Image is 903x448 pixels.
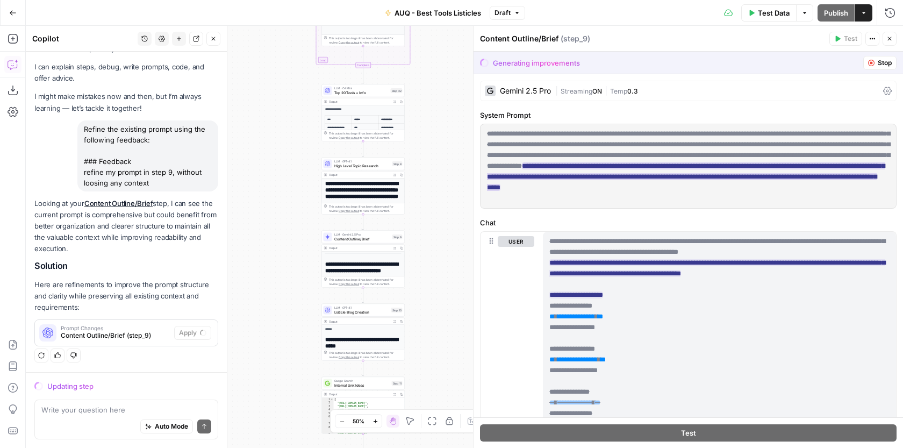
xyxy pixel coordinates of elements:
span: High Level Topic Research [334,163,390,168]
div: This output is too large & has been abbreviated for review. to view the full content. [329,278,403,286]
button: AUQ - Best Tools Listicles [378,4,488,22]
div: Output [329,319,390,323]
span: Copy the output [339,136,359,139]
div: 5 [322,412,334,416]
p: I can explain steps, debug, write prompts, code, and offer advice. [34,61,218,84]
span: Top 20 Tools + Info [334,90,389,95]
span: Auto Mode [155,422,188,431]
div: This output is too large & has been abbreviated for review. to view the full content. [329,131,403,140]
span: Stop [878,58,892,68]
span: LLM · GPT-4.1 [334,159,390,163]
button: Test Data [741,4,796,22]
div: Step 8 [392,161,403,166]
span: Copy the output [339,209,359,212]
p: I might make mistakes now and then, but I’m always learning — let’s tackle it together! [34,91,218,113]
span: AUQ - Best Tools Listicles [395,8,481,18]
div: 2 [322,401,334,405]
div: Step 9 [392,234,403,239]
label: System Prompt [480,110,897,120]
span: Google Search [334,379,390,383]
div: 6 [322,415,334,422]
g: Edge from step_20-iteration-end to step_22 [362,68,364,84]
span: Copy the output [339,282,359,286]
div: 8 [322,426,334,433]
span: Test Data [758,8,790,18]
span: Draft [494,8,511,18]
div: Step 11 [392,381,403,386]
span: Test [681,428,696,438]
span: Listicle Blog Creation [334,309,389,315]
label: Chat [480,217,897,228]
button: Draft [490,6,525,20]
div: Output [329,246,390,250]
div: 3 [322,405,334,409]
g: Edge from step_8 to step_9 [362,215,364,230]
button: Test [480,424,897,442]
span: Copy the output [339,355,359,359]
span: | [602,85,610,96]
div: 9 [322,433,334,437]
div: Content Outline/Brief [480,33,826,44]
span: Test [844,34,857,44]
span: Streaming [561,87,592,95]
button: Stop [863,56,897,70]
p: Looking at your step, I can see the current prompt is comprehensive but could benefit from better... [34,198,218,255]
span: Copy the output [339,41,359,44]
span: Toggle code folding, rows 1 through 12 [331,398,334,402]
div: Output [329,392,390,396]
span: | [555,85,561,96]
div: 7 [322,422,334,426]
a: Content Outline/Brief [84,199,153,208]
span: Prompt Changes [61,325,170,331]
div: This output is too large & has been abbreviated for review. to view the full content. [329,351,403,359]
span: LLM · O4 Mini [334,86,389,90]
div: Refine the existing prompt using the following feedback: ### Feedback refine my prompt in step 9,... [77,120,218,191]
span: LLM · GPT-4.1 [334,305,389,310]
div: 4 [322,408,334,412]
span: Publish [824,8,848,18]
span: LLM · Gemini 2.5 Pro [334,232,390,237]
p: Here are refinements to improve the prompt structure and clarity while preserving all existing co... [34,279,218,313]
span: ON [592,87,602,95]
button: Test [829,32,862,46]
div: Complete [355,62,371,68]
span: 50% [353,417,364,425]
g: Edge from step_10 to step_11 [362,361,364,376]
div: Step 22 [391,88,403,93]
div: This output is too large & has been abbreviated for review. to view the full content. [329,36,403,45]
div: Output [329,173,390,177]
span: Apply [179,328,197,338]
span: ( step_9 ) [561,33,590,44]
div: Complete [321,62,405,68]
span: Content Outline/Brief (step_9) [61,331,170,340]
span: Internal Link Ideas [334,382,390,388]
h2: Solution [34,261,218,271]
span: 0.3 [627,87,638,95]
div: Google SearchInternal Link IdeasStep 11Output[ "[URL][DOMAIN_NAME]", "[URL][DOMAIN_NAME]", "[URL]... [321,377,405,434]
div: Copilot [32,33,134,44]
g: Edge from step_9 to step_10 [362,288,364,303]
div: Updating step [47,381,218,392]
button: user [498,236,534,247]
span: Temp [610,87,627,95]
g: Edge from step_22 to step_8 [362,141,364,157]
div: Generating improvements [493,58,580,68]
button: Auto Mode [140,419,193,433]
button: Apply [174,326,211,340]
button: Publish [818,4,855,22]
div: Step 10 [391,308,403,312]
div: 1 [322,398,334,402]
div: This output is too large & has been abbreviated for review. to view the full content. [329,204,403,213]
span: Content Outline/Brief [334,236,390,241]
div: Gemini 2.5 Pro [500,87,551,95]
div: Output [329,99,390,104]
